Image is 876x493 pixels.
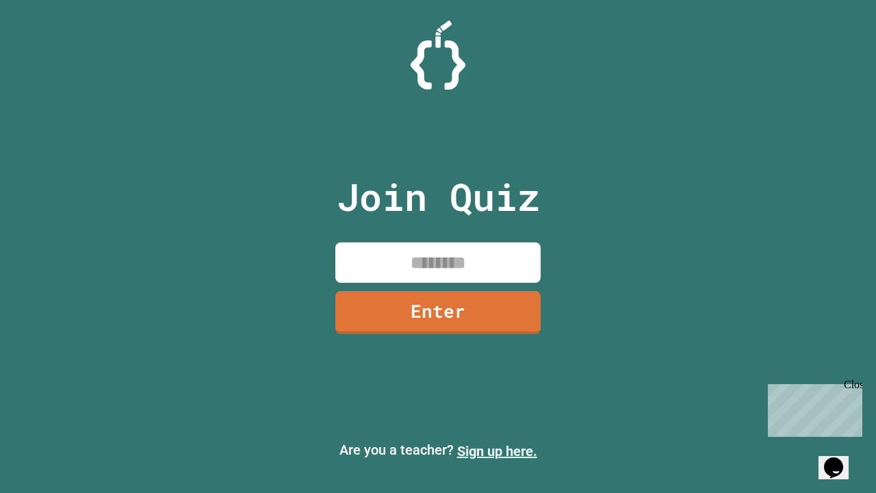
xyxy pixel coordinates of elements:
a: Sign up here. [457,443,537,459]
div: Chat with us now!Close [5,5,94,87]
a: Enter [335,291,541,334]
iframe: chat widget [762,379,862,437]
p: Are you a teacher? [11,440,865,462]
p: Join Quiz [337,168,540,225]
iframe: chat widget [819,438,862,479]
img: Logo.svg [411,21,465,90]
